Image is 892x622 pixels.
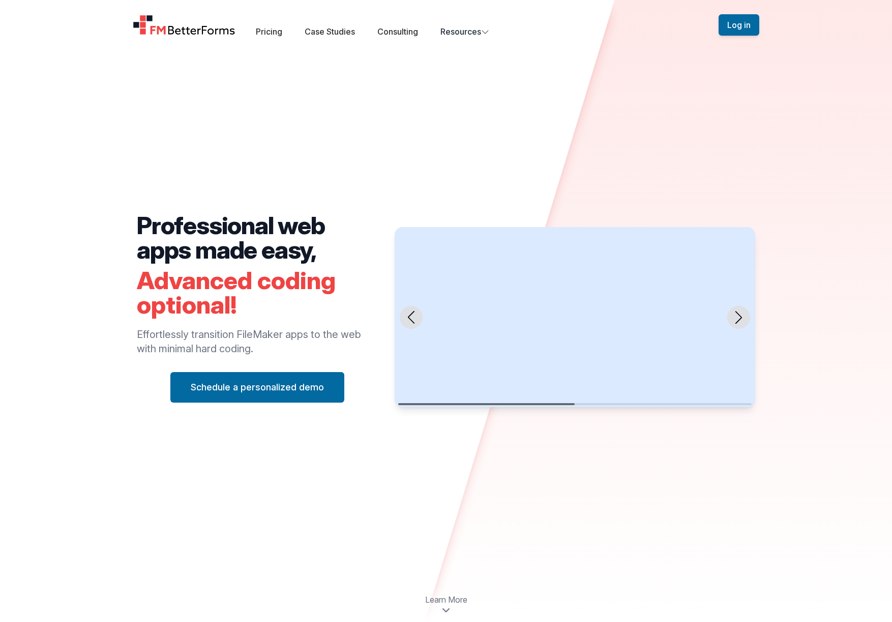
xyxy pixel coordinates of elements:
[305,26,355,37] a: Case Studies
[256,26,282,37] a: Pricing
[395,227,755,408] swiper-slide: 1 / 2
[137,327,378,356] p: Effortlessly transition FileMaker apps to the web with minimal hard coding.
[121,12,771,38] nav: Global
[137,213,378,262] h2: Professional web apps made easy,
[133,15,235,35] a: Home
[425,593,467,606] span: Learn More
[170,372,344,403] button: Schedule a personalized demo
[719,14,759,36] button: Log in
[137,268,378,317] h2: Advanced coding optional!
[377,26,418,37] a: Consulting
[440,25,489,38] button: Resources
